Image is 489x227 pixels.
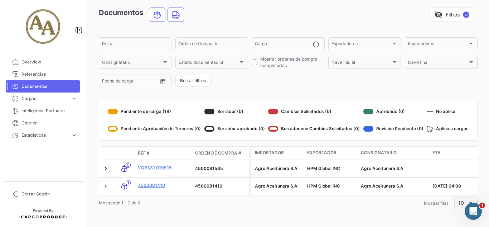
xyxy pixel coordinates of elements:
datatable-header-cell: Ref # [135,147,192,159]
img: 852fc388-10ad-47fd-b232-e98225ca49a8.jpg [25,9,61,44]
span: Cerrar Sesión [21,191,77,197]
div: Borrador con Cambios Solicitados (0) [268,123,360,134]
span: Nave final [408,61,468,66]
div: Revisión Pendiente (0) [363,123,423,134]
div: 4500081410 [195,183,247,189]
span: Referencias [21,71,77,77]
datatable-header-cell: Modo de Transporte [113,150,135,156]
span: 10 [458,200,464,206]
button: Land [168,8,184,22]
span: ETA [432,150,441,156]
button: visibility_offFiltros✓ [430,8,474,22]
span: expand_more [71,95,77,102]
span: Agro Aceitunera S.A [361,166,403,171]
a: Expand/Collapse Row [102,183,109,190]
div: No aplica [427,106,469,117]
span: Cargas [21,95,68,102]
div: HPM Global INC [307,183,355,189]
div: Borrador aprobado (0) [204,123,265,134]
button: Borrar filtros [175,75,210,87]
h3: Documentos [99,8,186,22]
div: Pendiente de carga (18) [108,106,201,117]
span: Consignatario [361,150,397,156]
div: Aprobado (0) [363,106,423,117]
span: Nave inicial [331,61,391,66]
a: Inteligencia Portuaria [6,105,80,117]
datatable-header-cell: Importador [251,147,304,160]
span: visibility_off [434,10,443,19]
div: Agro Aceitunera S.A [255,165,301,172]
span: Estado documentación [179,61,238,66]
div: [DATE] 04:00 [432,183,480,189]
div: Borrador (0) [204,106,265,117]
datatable-header-cell: Exportador [304,147,358,160]
span: 0 [126,162,131,168]
span: Agro Aceitunera S.A [361,183,403,189]
div: Aplica a cargas [427,123,469,134]
a: VOR331.019515 [138,165,189,171]
span: Estadísticas [21,132,68,138]
span: 1 [479,203,485,208]
div: Cambios Solicitados (0) [268,106,360,117]
div: Agro Aceitunera S.A [255,183,301,189]
span: Courier [21,120,77,126]
span: Exportadores [331,42,391,47]
datatable-header-cell: Consignatario [358,147,430,160]
span: Mostrar órdenes de compra completadas [260,56,324,69]
iframe: Intercom live chat [465,203,482,220]
span: Orden de Compra # [195,150,241,156]
span: expand_more [71,132,77,138]
span: Documentos [21,83,77,90]
a: Overview [6,56,80,68]
span: ✓ [463,11,469,18]
a: 4500081410 [138,182,189,189]
button: Ocean [149,8,165,22]
datatable-header-cell: ETA [430,147,483,160]
span: Mostrando 1 - 2 de 2 [99,200,140,205]
span: Importadores [408,42,468,47]
span: 1 [126,180,131,185]
span: Overview [21,59,77,65]
span: Exportador [307,150,337,156]
button: Open calendar [158,76,168,87]
a: Referencias [6,68,80,80]
span: Inteligencia Portuaria [21,108,77,114]
input: Desde [102,80,115,85]
div: 4500081535 [195,165,247,172]
span: Importador [255,150,284,156]
span: Ref # [138,150,150,156]
span: Consignatario [102,61,162,66]
span: Mostrar filas [424,200,449,206]
a: Expand/Collapse Row [102,165,109,172]
div: Pendiente Aprobación de Terceros (0) [108,123,201,134]
a: Courier [6,117,80,129]
datatable-header-cell: Orden de Compra # [192,147,250,159]
div: HPM Global INC [307,165,355,172]
a: Documentos [6,80,80,93]
input: Hasta [120,80,146,85]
